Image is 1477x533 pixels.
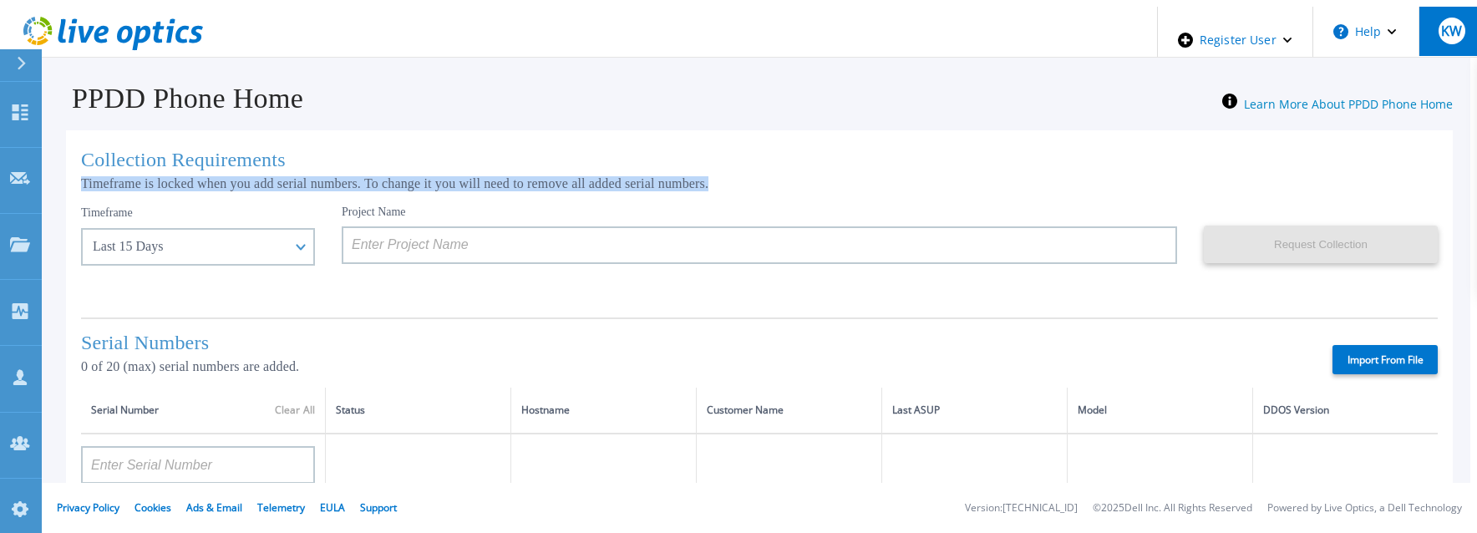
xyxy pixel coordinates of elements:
[342,226,1177,264] input: Enter Project Name
[1204,226,1438,263] button: Request Collection
[360,500,397,515] a: Support
[511,388,697,434] th: Hostname
[81,149,1438,171] h1: Collection Requirements
[1158,7,1312,74] div: Register User
[48,83,303,114] h1: PPDD Phone Home
[93,239,285,254] div: Last 15 Days
[326,388,511,434] th: Status
[1313,7,1418,57] button: Help
[81,332,394,354] h1: Serial Numbers
[1332,345,1438,374] label: Import From File
[135,500,171,515] a: Cookies
[697,388,882,434] th: Customer Name
[91,401,315,419] div: Serial Number
[342,206,406,218] label: Project Name
[1093,503,1252,514] li: © 2025 Dell Inc. All Rights Reserved
[965,503,1078,514] li: Version: [TECHNICAL_ID]
[1068,388,1253,434] th: Model
[81,446,315,484] input: Enter Serial Number
[1244,96,1453,112] a: Learn More About PPDD Phone Home
[186,500,242,515] a: Ads & Email
[257,500,305,515] a: Telemetry
[1441,24,1462,38] span: KW
[81,206,133,220] label: Timeframe
[1253,388,1438,434] th: DDOS Version
[882,388,1068,434] th: Last ASUP
[81,359,394,374] p: 0 of 20 (max) serial numbers are added.
[1267,503,1462,514] li: Powered by Live Optics, a Dell Technology
[320,500,345,515] a: EULA
[81,176,1438,191] p: Timeframe is locked when you add serial numbers. To change it you will need to remove all added s...
[57,500,119,515] a: Privacy Policy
